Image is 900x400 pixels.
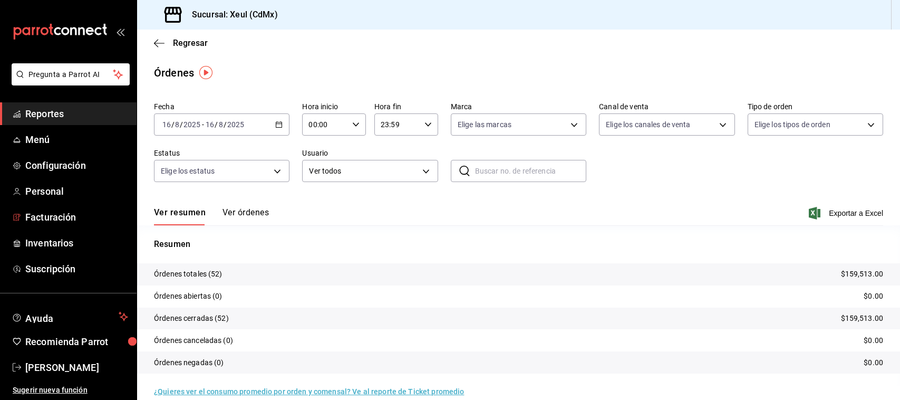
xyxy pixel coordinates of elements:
[154,38,208,48] button: Regresar
[748,103,883,110] label: Tipo de orden
[606,119,690,130] span: Elige los canales de venta
[154,103,289,110] label: Fecha
[841,313,883,324] p: $159,513.00
[475,160,586,182] input: Buscar no. de referencia
[811,207,883,220] button: Exportar a Excel
[116,27,124,36] button: open_drawer_menu
[154,313,229,324] p: Órdenes cerradas (52)
[180,120,183,129] span: /
[25,184,128,198] span: Personal
[754,119,830,130] span: Elige los tipos de orden
[25,107,128,121] span: Reportes
[162,120,171,129] input: --
[25,236,128,250] span: Inventarios
[154,207,269,225] div: navigation tabs
[599,103,734,110] label: Canal de venta
[154,291,222,302] p: Órdenes abiertas (0)
[224,120,227,129] span: /
[25,210,128,224] span: Facturación
[154,269,222,280] p: Órdenes totales (52)
[864,357,883,368] p: $0.00
[302,149,438,157] label: Usuario
[25,132,128,147] span: Menú
[154,207,206,225] button: Ver resumen
[12,63,130,85] button: Pregunta a Parrot AI
[13,385,128,396] span: Sugerir nueva función
[154,357,224,368] p: Órdenes negadas (0)
[25,262,128,276] span: Suscripción
[183,8,278,21] h3: Sucursal: Xeul (CdMx)
[451,103,586,110] label: Marca
[458,119,511,130] span: Elige las marcas
[28,69,113,80] span: Pregunta a Parrot AI
[25,310,114,323] span: Ayuda
[218,120,224,129] input: --
[864,335,883,346] p: $0.00
[154,149,289,157] label: Estatus
[25,158,128,173] span: Configuración
[227,120,245,129] input: ----
[154,65,194,81] div: Órdenes
[309,166,418,177] span: Ver todos
[154,387,464,396] a: ¿Quieres ver el consumo promedio por orden y comensal? Ve al reporte de Ticket promedio
[222,207,269,225] button: Ver órdenes
[183,120,201,129] input: ----
[25,335,128,349] span: Recomienda Parrot
[841,269,883,280] p: $159,513.00
[199,66,212,79] img: Tooltip marker
[302,103,366,110] label: Hora inicio
[161,166,215,176] span: Elige los estatus
[7,77,130,88] a: Pregunta a Parrot AI
[215,120,218,129] span: /
[205,120,215,129] input: --
[154,335,233,346] p: Órdenes canceladas (0)
[202,120,204,129] span: -
[154,238,883,251] p: Resumen
[25,360,128,375] span: [PERSON_NAME]
[171,120,175,129] span: /
[374,103,438,110] label: Hora fin
[864,291,883,302] p: $0.00
[173,38,208,48] span: Regresar
[175,120,180,129] input: --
